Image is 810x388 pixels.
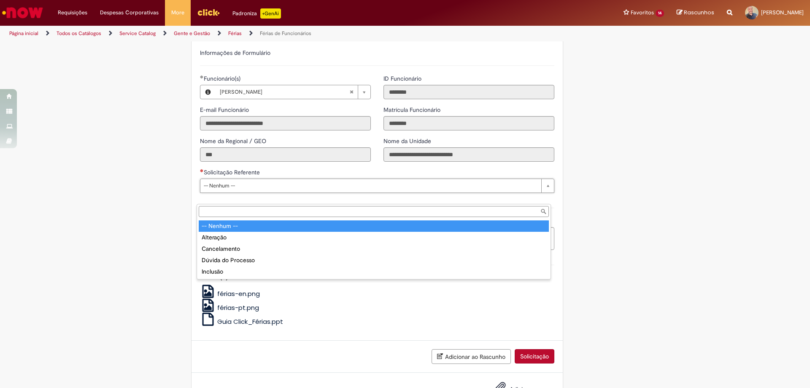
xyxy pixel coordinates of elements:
div: Inclusão [199,266,549,277]
ul: Solicitação Referente [197,219,551,279]
div: Cancelamento [199,243,549,255]
div: Dúvida do Processo [199,255,549,266]
div: -- Nenhum -- [199,220,549,232]
div: Alteração [199,232,549,243]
